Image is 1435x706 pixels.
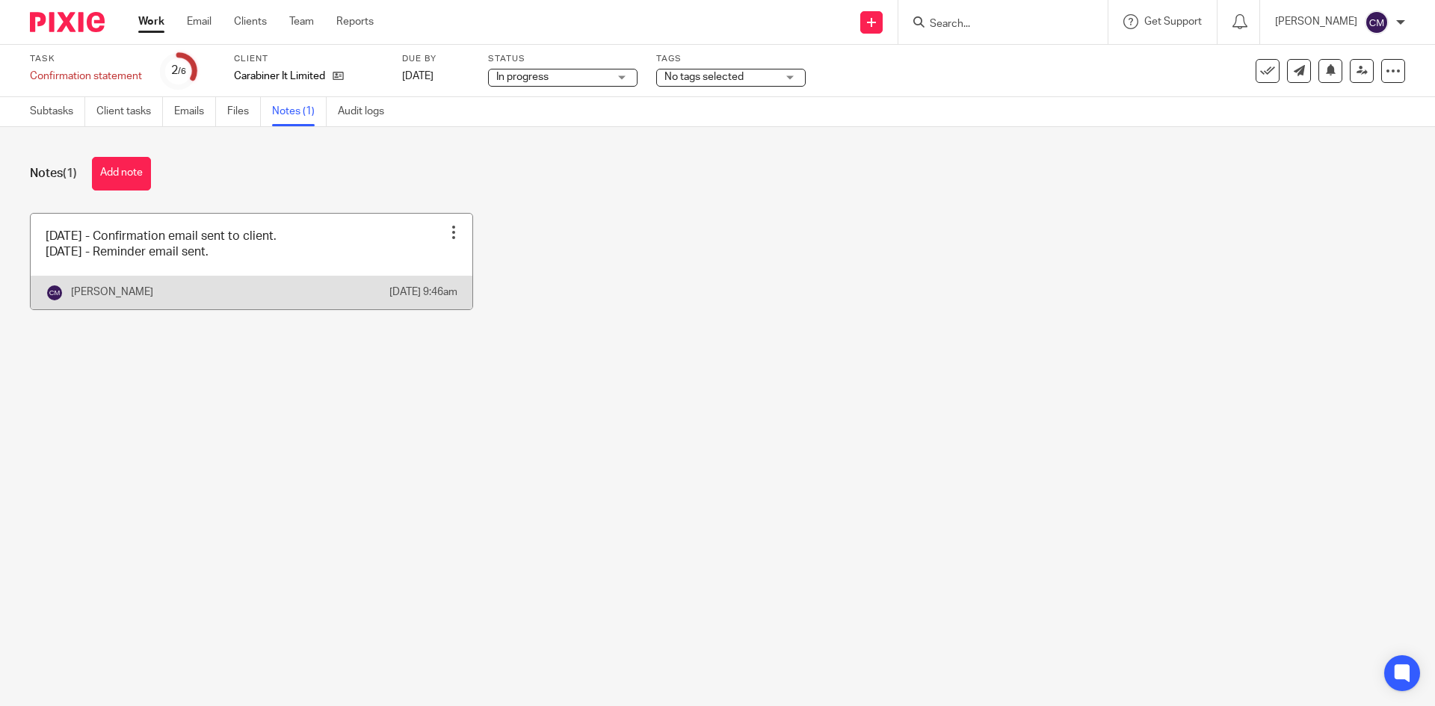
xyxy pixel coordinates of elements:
a: Reports [336,14,374,29]
p: [DATE] 9:46am [389,285,457,300]
img: Pixie [30,12,105,32]
span: No tags selected [664,72,744,82]
label: Due by [402,53,469,65]
span: In progress [496,72,549,82]
span: [DATE] [402,71,433,81]
label: Task [30,53,142,65]
img: svg%3E [46,284,64,302]
p: Carabiner It Limited [234,69,325,84]
h1: Notes [30,166,77,182]
button: Add note [92,157,151,191]
p: [PERSON_NAME] [1275,14,1357,29]
label: Tags [656,53,806,65]
label: Status [488,53,638,65]
div: 2 [171,62,186,79]
a: Email [187,14,212,29]
span: Get Support [1144,16,1202,27]
a: Audit logs [338,97,395,126]
a: Work [138,14,164,29]
small: /6 [178,67,186,75]
a: Notes (1) [272,97,327,126]
input: Search [928,18,1063,31]
a: Files [227,97,261,126]
span: (1) [63,167,77,179]
div: Confirmation statement [30,69,142,84]
a: Emails [174,97,216,126]
p: [PERSON_NAME] [71,285,153,300]
a: Clients [234,14,267,29]
img: svg%3E [1365,10,1389,34]
a: Team [289,14,314,29]
a: Subtasks [30,97,85,126]
a: Client tasks [96,97,163,126]
label: Client [234,53,383,65]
